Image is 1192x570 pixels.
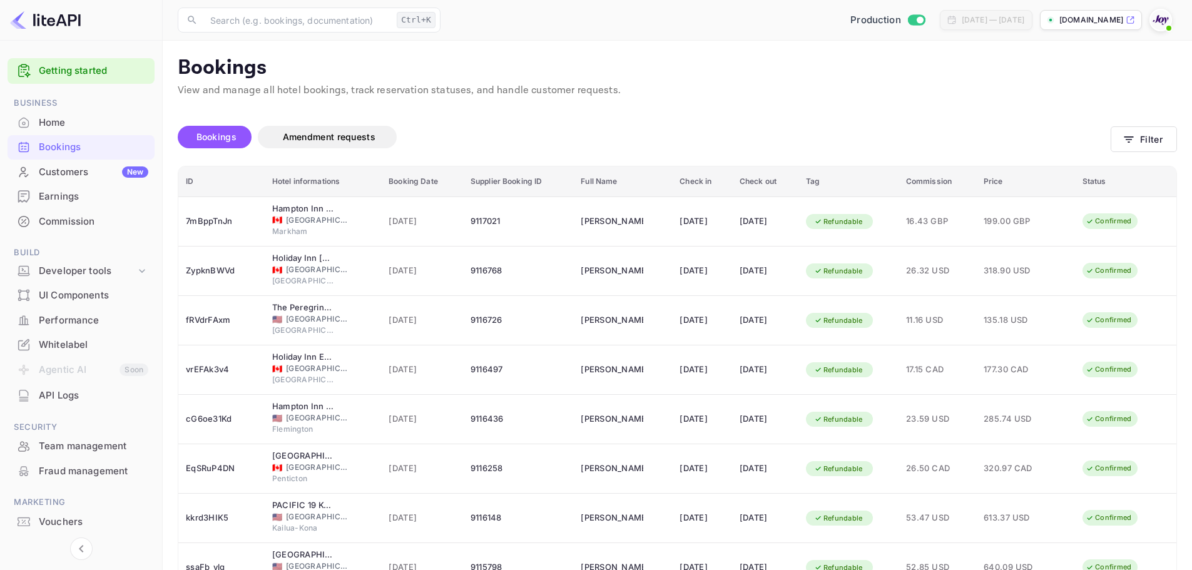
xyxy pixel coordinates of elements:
div: UI Components [8,283,155,308]
th: ID [178,166,265,197]
div: Refundable [806,263,871,279]
div: Felicia Townsel [581,409,643,429]
span: [DATE] [389,363,456,377]
div: [DATE] [680,310,725,330]
div: Harshitha Bobba [581,310,643,330]
span: [GEOGRAPHIC_DATA] [286,462,349,473]
div: API Logs [39,389,148,403]
div: cG6oe31Kd [186,409,257,429]
div: [DATE] [740,459,791,479]
div: Switch to Sandbox mode [845,13,930,28]
div: Commission [39,215,148,229]
div: ZypknBWVd [186,261,257,281]
div: Refundable [806,362,871,378]
div: 9116726 [471,310,566,330]
span: United States of America [272,414,282,422]
th: Commission [899,166,976,197]
div: [DATE] [740,508,791,528]
div: Home [39,116,148,130]
a: Home [8,111,155,134]
span: Canada [272,365,282,373]
span: 11.16 USD [906,313,969,327]
a: Team management [8,434,155,457]
th: Status [1075,166,1176,197]
div: EqSRuP4DN [186,459,257,479]
span: [DATE] [389,264,456,278]
a: UI Components [8,283,155,307]
span: [GEOGRAPHIC_DATA] [286,215,349,226]
div: 21c Museum Hotel Durham [272,549,335,561]
span: 613.37 USD [984,511,1046,525]
div: Hampton Inn & Suites by Hilton Toronto Markham [272,203,335,215]
th: Supplier Booking ID [463,166,573,197]
span: [GEOGRAPHIC_DATA] [286,412,349,424]
span: 26.32 USD [906,264,969,278]
span: 26.50 CAD [906,462,969,476]
div: Joseph Timpano [581,459,643,479]
span: Bookings [196,131,237,142]
div: Yanze Li [581,508,643,528]
button: Collapse navigation [70,537,93,560]
th: Booking Date [381,166,463,197]
div: PACIFIC 19 Kona [272,499,335,512]
span: [DATE] [389,215,456,228]
th: Full Name [573,166,672,197]
div: Confirmed [1077,263,1139,278]
div: Whitelabel [8,333,155,357]
div: Home [8,111,155,135]
a: Fraud management [8,459,155,482]
div: Performance [39,313,148,328]
span: Flemington [272,424,335,435]
span: [DATE] [389,511,456,525]
div: Earnings [39,190,148,204]
span: 320.97 CAD [984,462,1046,476]
div: [DATE] [740,409,791,429]
div: Getting started [8,58,155,84]
span: [GEOGRAPHIC_DATA] [272,325,335,336]
div: UI Components [39,288,148,303]
div: 9116497 [471,360,566,380]
div: [DATE] [680,459,725,479]
a: Getting started [39,64,148,78]
div: [DATE] [680,508,725,528]
div: Customers [39,165,148,180]
img: With Joy [1151,10,1171,30]
div: API Logs [8,384,155,408]
th: Check in [672,166,732,197]
div: Refundable [806,214,871,230]
span: Kailua-Kona [272,522,335,534]
div: Fraud management [39,464,148,479]
span: 199.00 GBP [984,215,1046,228]
div: fRVdrFAxm [186,310,257,330]
a: Bookings [8,135,155,158]
div: Whitelabel [39,338,148,352]
th: Hotel informations [265,166,381,197]
div: Refundable [806,412,871,427]
span: 53.47 USD [906,511,969,525]
span: [GEOGRAPHIC_DATA] [272,374,335,385]
div: 9116148 [471,508,566,528]
div: Fraud management [8,459,155,484]
p: View and manage all hotel bookings, track reservation statuses, and handle customer requests. [178,83,1177,98]
a: Earnings [8,185,155,208]
div: Developer tools [8,260,155,282]
span: 135.18 USD [984,313,1046,327]
div: Refundable [806,461,871,477]
span: Marketing [8,496,155,509]
span: [GEOGRAPHIC_DATA] [286,511,349,522]
span: Business [8,96,155,110]
div: [DATE] [740,360,791,380]
div: Penticton Lakeside Resort [272,450,335,462]
div: Vouchers [39,515,148,529]
span: [GEOGRAPHIC_DATA] [286,264,349,275]
span: 17.15 CAD [906,363,969,377]
div: Developer tools [39,264,136,278]
div: New [122,166,148,178]
div: Kristine Isaaks [581,211,643,232]
p: Bookings [178,56,1177,81]
span: [GEOGRAPHIC_DATA] [272,275,335,287]
th: Price [976,166,1075,197]
a: Performance [8,308,155,332]
div: kkrd3HIK5 [186,508,257,528]
div: [DATE] [680,261,725,281]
